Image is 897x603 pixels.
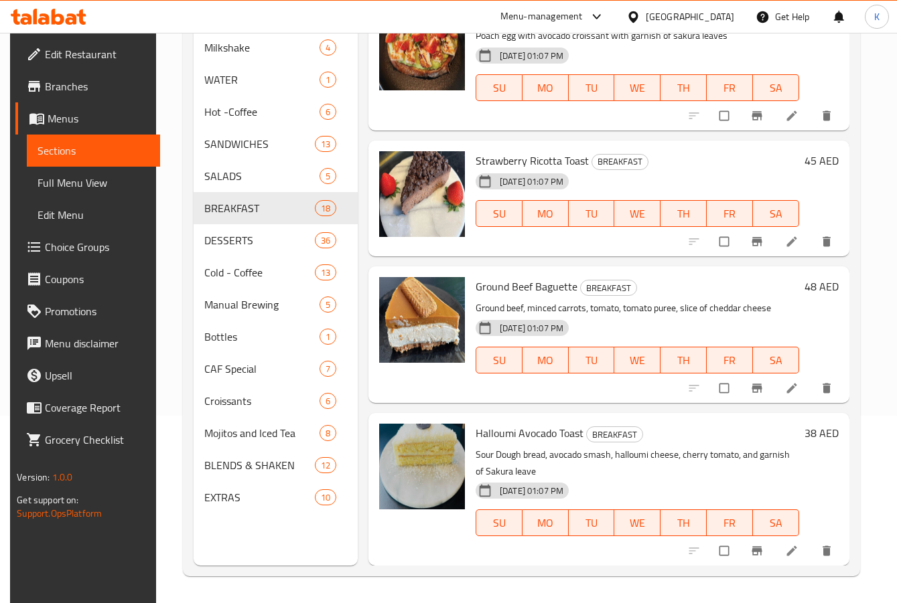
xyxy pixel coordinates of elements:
button: SA [753,74,799,101]
p: Ground beef, minced carrots, tomato, tomato puree, slice of cheddar cheese [476,300,799,317]
span: Hot -Coffee [204,104,319,120]
div: Manual Brewing [204,296,319,313]
div: BREAKFAST18 [194,192,358,224]
span: WE [620,513,655,533]
div: BREAKFAST [586,426,643,442]
h6: 45 AED [805,151,839,170]
span: SU [482,204,517,224]
img: Ground Beef Baguette [379,277,465,363]
div: Bottles1 [194,321,358,353]
button: MO [523,509,569,536]
span: K [874,9,880,24]
span: Branches [45,78,149,94]
span: Croissants [204,393,319,409]
div: items [315,457,336,473]
div: items [315,200,336,216]
div: items [320,361,336,377]
span: Milkshake [204,39,319,56]
span: SA [758,78,794,98]
a: Coverage Report [15,392,160,424]
a: Sections [27,135,160,167]
span: FR [712,204,748,224]
button: FR [707,74,753,101]
span: Edit Restaurant [45,46,149,62]
button: SA [753,200,799,227]
span: Get support on: [17,491,78,509]
span: WE [620,204,655,224]
div: CAF Special [204,361,319,377]
span: SANDWICHES [204,136,314,152]
span: SALADS [204,168,319,184]
a: Coupons [15,263,160,295]
a: Edit menu item [785,235,801,248]
span: TH [666,351,701,370]
div: items [320,39,336,56]
div: Mojitos and Iced Tea [204,425,319,441]
button: delete [812,101,844,131]
div: items [320,425,336,441]
span: EXTRAS [204,489,314,505]
button: Branch-specific-item [742,101,774,131]
div: CAF Special7 [194,353,358,385]
span: Upsell [45,367,149,383]
span: WE [620,351,655,370]
button: TU [569,200,615,227]
span: Select to update [711,229,740,254]
div: Hot -Coffee6 [194,96,358,128]
a: Menus [15,102,160,135]
button: TU [569,74,615,101]
span: Version: [17,468,50,486]
span: SU [482,351,517,370]
span: Halloumi Avocado Toast [476,423,583,443]
span: Sections [38,143,149,159]
span: SU [482,78,517,98]
button: TU [569,347,615,373]
span: BREAKFAST [587,427,642,442]
button: TH [661,347,707,373]
span: Promotions [45,303,149,319]
a: Choice Groups [15,231,160,263]
div: SALADS5 [194,160,358,192]
span: 1.0.0 [52,468,73,486]
a: Branches [15,70,160,102]
span: Ground Beef Baguette [476,276,577,296]
nav: Menu sections [194,26,358,519]
span: [DATE] 01:07 PM [494,50,569,62]
span: Menu disclaimer [45,335,149,351]
span: [DATE] 01:07 PM [494,322,569,335]
span: Select to update [711,103,740,128]
span: TU [574,513,610,533]
a: Upsell [15,359,160,392]
span: 6 [320,106,336,118]
button: TU [569,509,615,536]
div: items [320,72,336,88]
div: Menu-management [500,9,583,25]
span: 1 [320,74,336,86]
button: MO [523,74,569,101]
span: BREAKFAST [592,154,648,169]
a: Promotions [15,295,160,327]
div: Croissants6 [194,385,358,417]
div: items [315,264,336,280]
span: Cold - Coffee [204,264,314,280]
button: SA [753,347,799,373]
button: WE [614,200,661,227]
span: [DATE] 01:07 PM [494,485,569,497]
a: Support.OpsPlatform [17,505,102,522]
button: WE [614,74,661,101]
span: [DATE] 01:07 PM [494,175,569,188]
span: Grocery Checklist [45,432,149,448]
span: FR [712,513,748,533]
span: 18 [316,202,336,215]
span: 13 [316,266,336,279]
span: 5 [320,170,336,183]
span: SA [758,513,794,533]
span: TH [666,204,701,224]
button: Branch-specific-item [742,373,774,403]
button: delete [812,373,844,403]
div: BREAKFAST [592,154,648,170]
button: SU [476,74,523,101]
a: Menu disclaimer [15,327,160,359]
div: items [315,232,336,248]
